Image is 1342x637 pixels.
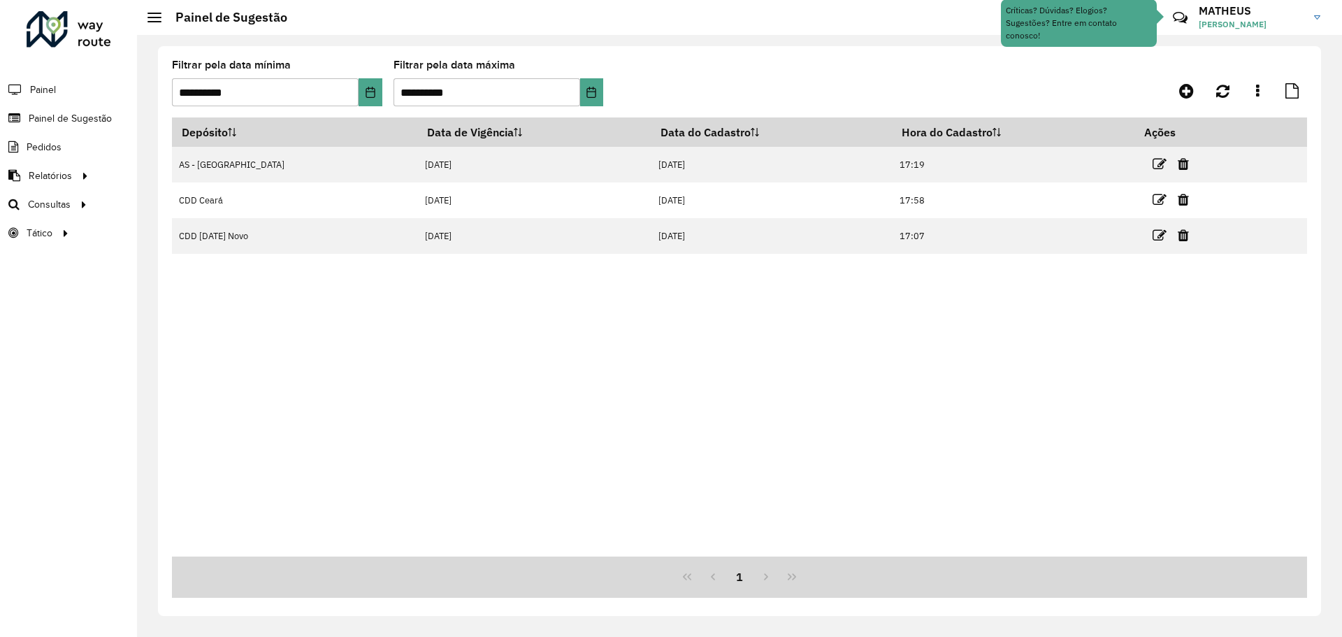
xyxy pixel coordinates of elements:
[29,169,72,183] span: Relatórios
[28,197,71,212] span: Consultas
[30,83,56,97] span: Painel
[417,147,651,182] td: [DATE]
[1134,117,1218,147] th: Ações
[1178,155,1189,173] a: Excluir
[651,147,893,182] td: [DATE]
[172,57,291,73] label: Filtrar pela data mínima
[892,117,1134,147] th: Hora do Cadastro
[27,140,62,155] span: Pedidos
[161,10,287,25] h2: Painel de Sugestão
[1178,226,1189,245] a: Excluir
[726,564,753,590] button: 1
[1165,3,1195,33] a: Contato Rápido
[580,78,603,106] button: Choose Date
[651,182,893,218] td: [DATE]
[172,147,417,182] td: AS - [GEOGRAPHIC_DATA]
[417,182,651,218] td: [DATE]
[1178,190,1189,209] a: Excluir
[394,57,515,73] label: Filtrar pela data máxima
[651,117,893,147] th: Data do Cadastro
[1153,155,1167,173] a: Editar
[172,182,417,218] td: CDD Ceará
[417,117,651,147] th: Data de Vigência
[1153,226,1167,245] a: Editar
[417,218,651,254] td: [DATE]
[1153,190,1167,209] a: Editar
[27,226,52,241] span: Tático
[1199,18,1304,31] span: [PERSON_NAME]
[892,147,1134,182] td: 17:19
[892,218,1134,254] td: 17:07
[892,182,1134,218] td: 17:58
[1199,4,1304,17] h3: MATHEUS
[172,117,417,147] th: Depósito
[359,78,382,106] button: Choose Date
[172,218,417,254] td: CDD [DATE] Novo
[651,218,893,254] td: [DATE]
[29,111,112,126] span: Painel de Sugestão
